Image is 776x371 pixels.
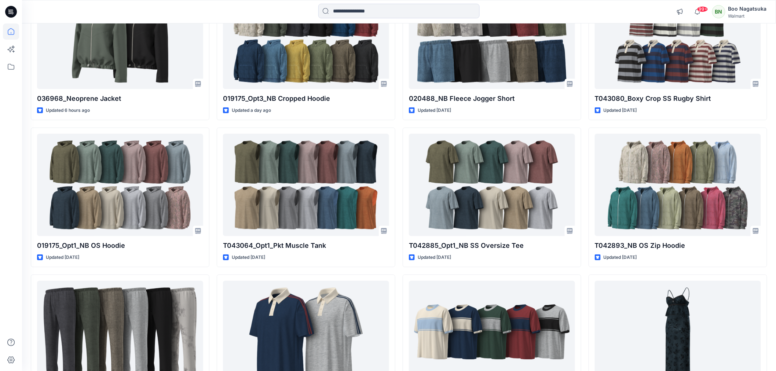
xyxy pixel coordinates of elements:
a: T042893_NB OS Zip Hoodie [595,134,761,236]
p: Updated [DATE] [232,254,265,261]
p: Updated [DATE] [604,107,637,114]
p: T042885_Opt1_NB SS Oversize Tee [409,240,575,251]
p: 036968_Neoprene Jacket [37,93,203,104]
p: Updated 6 hours ago [46,107,90,114]
a: T042885_Opt1_NB SS Oversize Tee [409,134,575,236]
p: 020488_NB Fleece Jogger Short [409,93,575,104]
p: Updated [DATE] [418,107,451,114]
div: Boo Nagatsuka [728,4,767,13]
div: BN [712,5,725,18]
a: 019175_Opt1_NB OS Hoodie [37,134,203,236]
p: Updated [DATE] [418,254,451,261]
a: T043064_Opt1_Pkt Muscle Tank [223,134,389,236]
p: Updated [DATE] [604,254,637,261]
p: T042893_NB OS Zip Hoodie [595,240,761,251]
p: Updated [DATE] [46,254,79,261]
div: Walmart [728,13,767,19]
p: 019175_Opt1_NB OS Hoodie [37,240,203,251]
p: Updated a day ago [232,107,271,114]
p: T043064_Opt1_Pkt Muscle Tank [223,240,389,251]
p: 019175_Opt3_NB Cropped Hoodie [223,93,389,104]
p: T043080_Boxy Crop SS Rugby Shirt [595,93,761,104]
span: 99+ [697,6,708,12]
